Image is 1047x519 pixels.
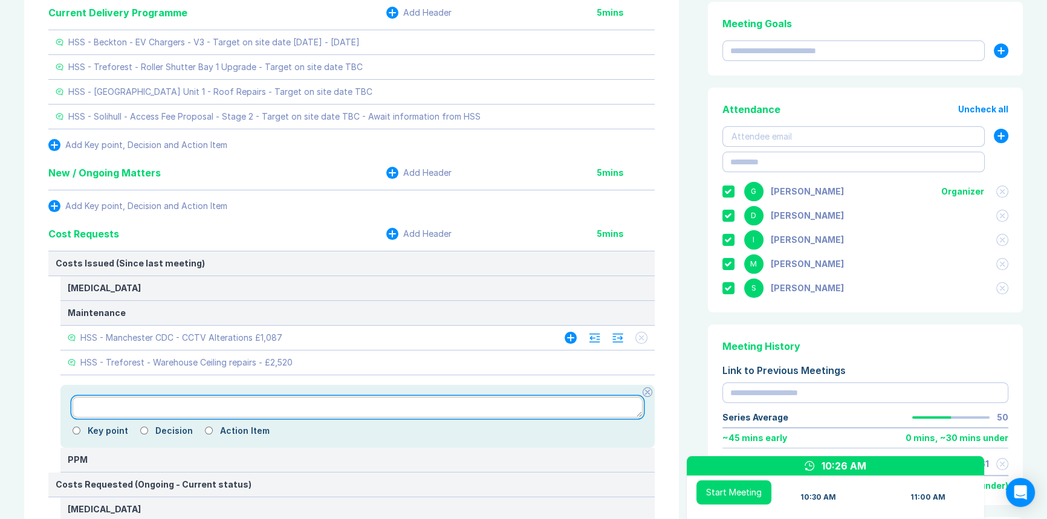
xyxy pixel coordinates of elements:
[771,187,844,196] div: Gemma White
[403,168,452,178] div: Add Header
[822,459,866,473] div: 10:26 AM
[386,7,452,19] button: Add Header
[771,259,844,269] div: Matthew Cooper
[88,426,128,436] label: Key point
[68,504,647,514] div: [MEDICAL_DATA]
[941,187,984,196] div: Organizer
[597,168,655,178] div: 5 mins
[403,8,452,18] div: Add Header
[744,182,763,201] div: G
[65,201,227,211] div: Add Key point, Decision and Action Item
[68,455,647,465] div: PPM
[403,229,452,239] div: Add Header
[68,112,481,121] div: HSS - Solihull - Access Fee Proposal - Stage 2 - Target on site date TBC - Await information from...
[958,105,1008,114] button: Uncheck all
[744,254,763,274] div: M
[48,139,227,151] button: Add Key point, Decision and Action Item
[771,283,844,293] div: Sandra Ulaszewski
[906,433,1008,443] div: 0 mins , ~ 30 mins under
[696,480,771,504] button: Start Meeting
[80,358,293,367] div: HSS - Treforest - Warehouse Ceiling repairs - £2,520
[964,481,1008,491] div: ( 29 under )
[68,37,360,47] div: HSS - Beckton - EV Chargers - V3 - Target on site date [DATE] - [DATE]
[722,413,788,422] div: Series Average
[386,228,452,240] button: Add Header
[155,426,193,436] label: Decision
[771,235,844,245] div: Iain Parnell
[48,166,161,180] div: New / Ongoing Matters
[56,480,647,489] div: Costs Requested (Ongoing - Current status)
[80,333,282,343] div: HSS - Manchester CDC - CCTV Alterations £1,087
[771,211,844,221] div: Debbie Coburn
[979,459,989,469] div: 61
[65,140,227,150] div: Add Key point, Decision and Action Item
[1006,478,1035,507] div: Open Intercom Messenger
[722,16,1008,31] div: Meeting Goals
[68,62,363,72] div: HSS - Treforest - Roller Shutter Bay 1 Upgrade - Target on site date TBC
[800,492,836,502] div: 10:30 AM
[220,426,270,436] label: Action Item
[48,227,119,241] div: Cost Requests
[597,229,655,239] div: 5 mins
[386,167,452,179] button: Add Header
[48,200,227,212] button: Add Key point, Decision and Action Item
[597,8,655,18] div: 5 mins
[744,206,763,225] div: D
[48,5,187,20] div: Current Delivery Programme
[68,308,647,318] div: Maintenance
[722,433,787,443] div: ~ 45 mins early
[997,413,1008,422] div: 50
[744,279,763,298] div: S
[68,87,372,97] div: HSS - [GEOGRAPHIC_DATA] Unit 1 - Roof Repairs - Target on site date TBC
[722,102,780,117] div: Attendance
[722,339,1008,353] div: Meeting History
[744,230,763,250] div: I
[68,283,647,293] div: [MEDICAL_DATA]
[722,363,1008,378] div: Link to Previous Meetings
[56,259,647,268] div: Costs Issued (Since last meeting)
[910,492,945,502] div: 11:00 AM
